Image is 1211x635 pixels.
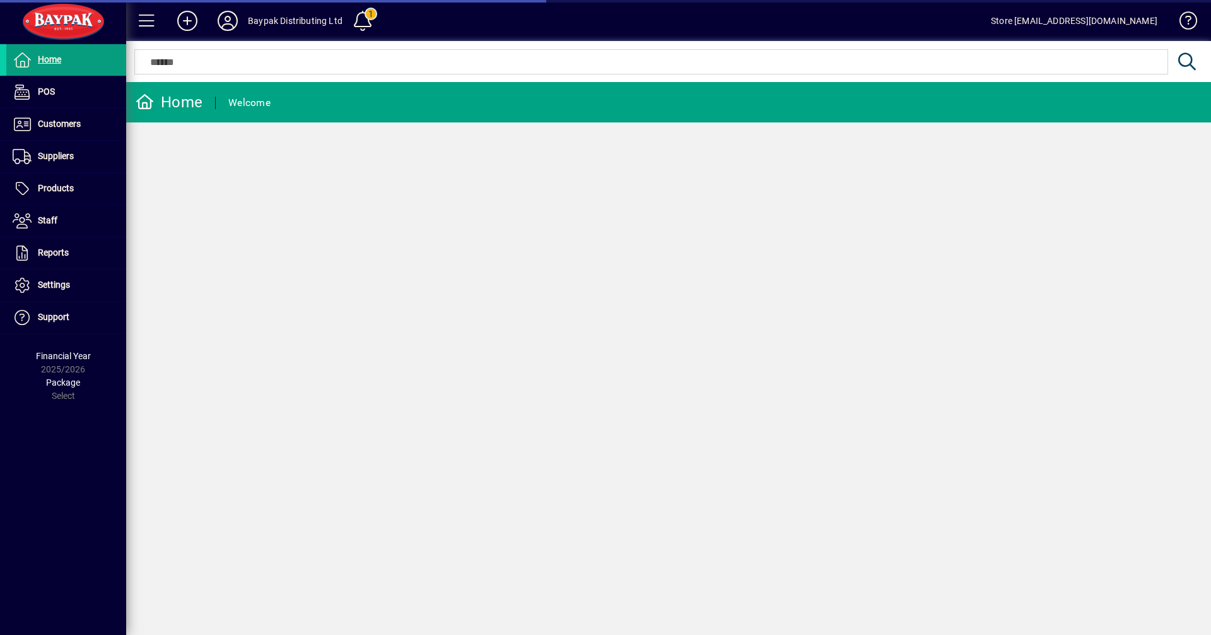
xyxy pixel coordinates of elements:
[6,302,126,333] a: Support
[38,86,55,97] span: POS
[36,351,91,361] span: Financial Year
[6,205,126,237] a: Staff
[6,76,126,108] a: POS
[38,119,81,129] span: Customers
[38,312,69,322] span: Support
[228,93,271,113] div: Welcome
[167,9,208,32] button: Add
[248,11,342,31] div: Baypak Distributing Ltd
[6,109,126,140] a: Customers
[6,141,126,172] a: Suppliers
[1170,3,1195,44] a: Knowledge Base
[38,280,70,290] span: Settings
[136,92,202,112] div: Home
[38,54,61,64] span: Home
[38,247,69,258] span: Reports
[38,183,74,193] span: Products
[38,151,74,161] span: Suppliers
[46,377,80,388] span: Package
[6,173,126,205] a: Products
[38,215,57,225] span: Staff
[6,270,126,301] a: Settings
[208,9,248,32] button: Profile
[991,11,1157,31] div: Store [EMAIL_ADDRESS][DOMAIN_NAME]
[6,237,126,269] a: Reports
